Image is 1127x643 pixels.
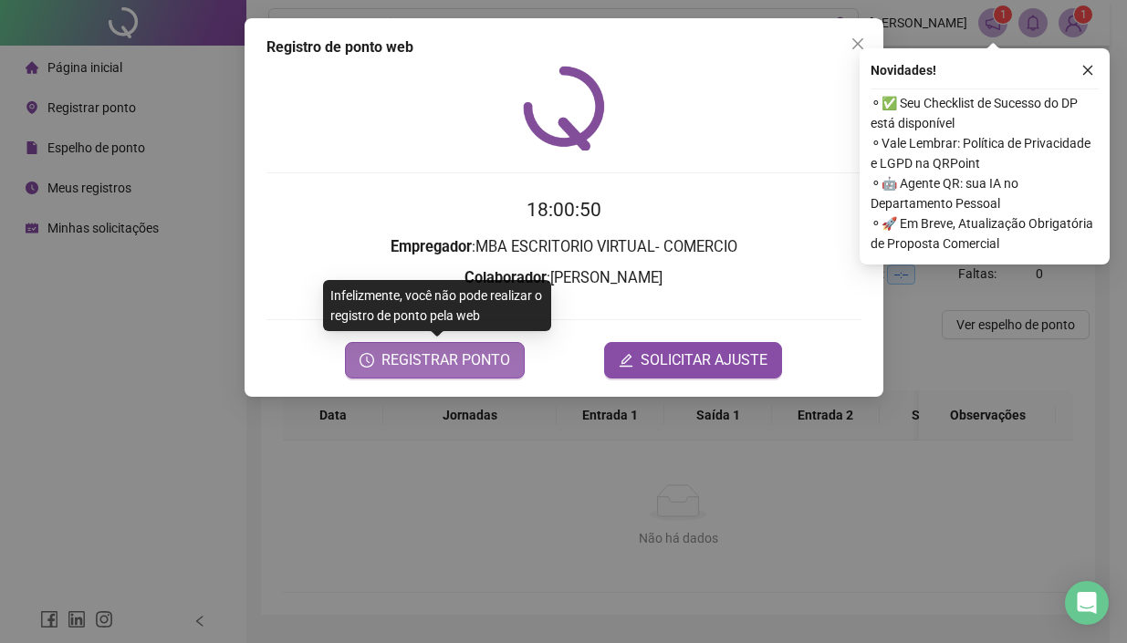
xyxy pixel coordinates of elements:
[641,349,767,371] span: SOLICITAR AJUSTE
[871,133,1099,173] span: ⚬ Vale Lembrar: Política de Privacidade e LGPD na QRPoint
[391,238,472,255] strong: Empregador
[266,36,861,58] div: Registro de ponto web
[871,173,1099,213] span: ⚬ 🤖 Agente QR: sua IA no Departamento Pessoal
[323,280,551,331] div: Infelizmente, você não pode realizar o registro de ponto pela web
[1065,581,1109,625] div: Open Intercom Messenger
[266,266,861,290] h3: : [PERSON_NAME]
[345,342,525,379] button: REGISTRAR PONTO
[527,199,601,221] time: 18:00:50
[360,353,374,368] span: clock-circle
[1081,64,1094,77] span: close
[266,235,861,259] h3: : MBA ESCRITORIO VIRTUAL- COMERCIO
[843,29,872,58] button: Close
[464,269,547,286] strong: Colaborador
[871,93,1099,133] span: ⚬ ✅ Seu Checklist de Sucesso do DP está disponível
[381,349,510,371] span: REGISTRAR PONTO
[871,60,936,80] span: Novidades !
[850,36,865,51] span: close
[619,353,633,368] span: edit
[871,213,1099,254] span: ⚬ 🚀 Em Breve, Atualização Obrigatória de Proposta Comercial
[604,342,782,379] button: editSOLICITAR AJUSTE
[523,66,605,150] img: QRPoint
